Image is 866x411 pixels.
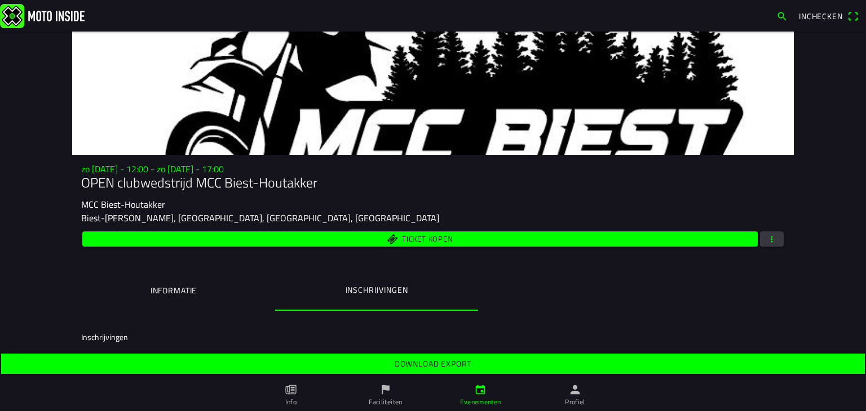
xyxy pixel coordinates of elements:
[379,383,392,396] ion-icon: flag
[565,397,585,407] ion-label: Profiel
[81,198,165,211] ion-text: MCC Biest-Houtakker
[81,164,785,175] h3: zo [DATE] - 12:00 - zo [DATE] - 17:00
[569,383,581,396] ion-icon: person
[474,383,487,396] ion-icon: calendar
[151,284,197,297] ion-label: Informatie
[799,10,843,22] span: Inchecken
[402,235,453,243] span: Ticket kopen
[81,175,785,191] h1: OPEN clubwedstrijd MCC Biest-Houtakker
[1,354,865,374] ion-button: Download export
[369,397,402,407] ion-label: Faciliteiten
[771,6,793,25] a: search
[793,6,864,25] a: Incheckenqr scanner
[460,397,501,407] ion-label: Evenementen
[285,397,297,407] ion-label: Info
[346,284,408,296] ion-label: Inschrijvingen
[81,211,439,225] ion-text: Biest-[PERSON_NAME], [GEOGRAPHIC_DATA], [GEOGRAPHIC_DATA], [GEOGRAPHIC_DATA]
[285,383,297,396] ion-icon: paper
[81,331,128,343] ion-label: Inschrijvingen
